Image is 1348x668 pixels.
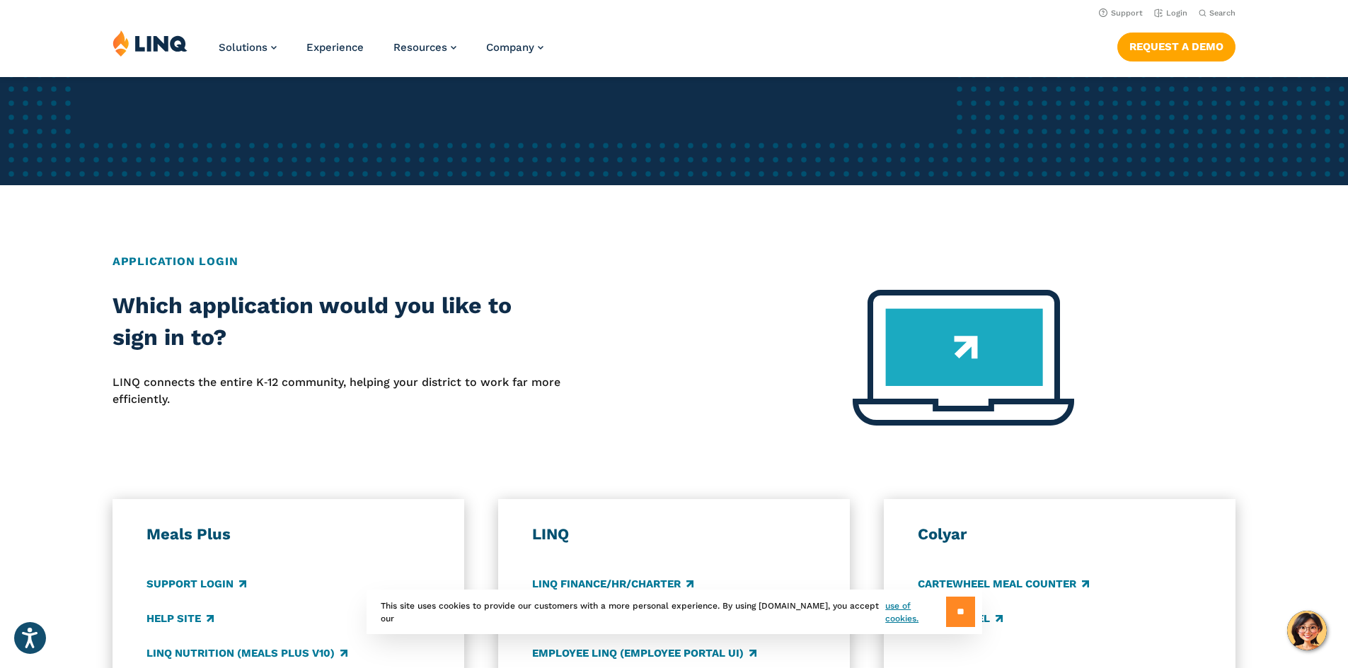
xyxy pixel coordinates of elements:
[146,611,214,626] a: Help Site
[367,590,982,634] div: This site uses cookies to provide our customers with a more personal experience. By using [DOMAIN...
[486,41,534,54] span: Company
[1209,8,1235,18] span: Search
[219,30,543,76] nav: Primary Navigation
[532,576,693,592] a: LINQ Finance/HR/Charter
[1117,30,1235,61] nav: Button Navigation
[1154,8,1187,18] a: Login
[486,41,543,54] a: Company
[393,41,456,54] a: Resources
[219,41,267,54] span: Solutions
[146,576,246,592] a: Support Login
[113,253,1235,270] h2: Application Login
[1117,33,1235,61] a: Request a Demo
[1287,611,1327,650] button: Hello, have a question? Let’s chat.
[885,599,945,625] a: use of cookies.
[113,290,561,354] h2: Which application would you like to sign in to?
[1099,8,1143,18] a: Support
[113,30,188,57] img: LINQ | K‑12 Software
[306,41,364,54] a: Experience
[1199,8,1235,18] button: Open Search Bar
[532,525,817,544] h3: LINQ
[393,41,447,54] span: Resources
[113,374,561,409] p: LINQ connects the entire K‑12 community, helping your district to work far more efficiently.
[219,41,277,54] a: Solutions
[918,576,1089,592] a: CARTEWHEEL Meal Counter
[146,525,431,544] h3: Meals Plus
[918,525,1202,544] h3: Colyar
